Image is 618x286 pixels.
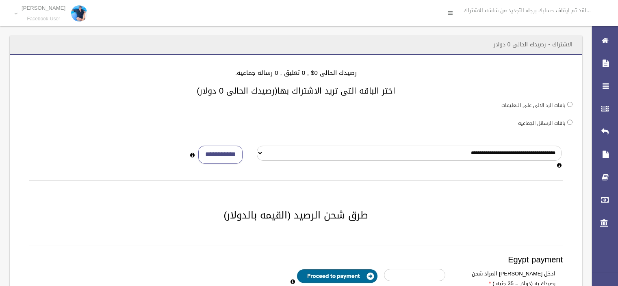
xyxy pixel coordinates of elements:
[518,119,566,128] label: باقات الرسائل الجماعيه
[501,101,566,110] label: باقات الرد الالى على التعليقات
[22,16,65,22] small: Facebook User
[29,255,563,264] h3: Egypt payment
[22,5,65,11] p: [PERSON_NAME]
[20,210,572,221] h2: طرق شحن الرصيد (القيمه بالدولار)
[20,86,572,95] h3: اختر الباقه التى تريد الاشتراك بها(رصيدك الحالى 0 دولار)
[20,70,572,76] h4: رصيدك الحالى 0$ , 0 تعليق , 0 رساله جماعيه.
[484,37,582,52] header: الاشتراك - رصيدك الحالى 0 دولار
